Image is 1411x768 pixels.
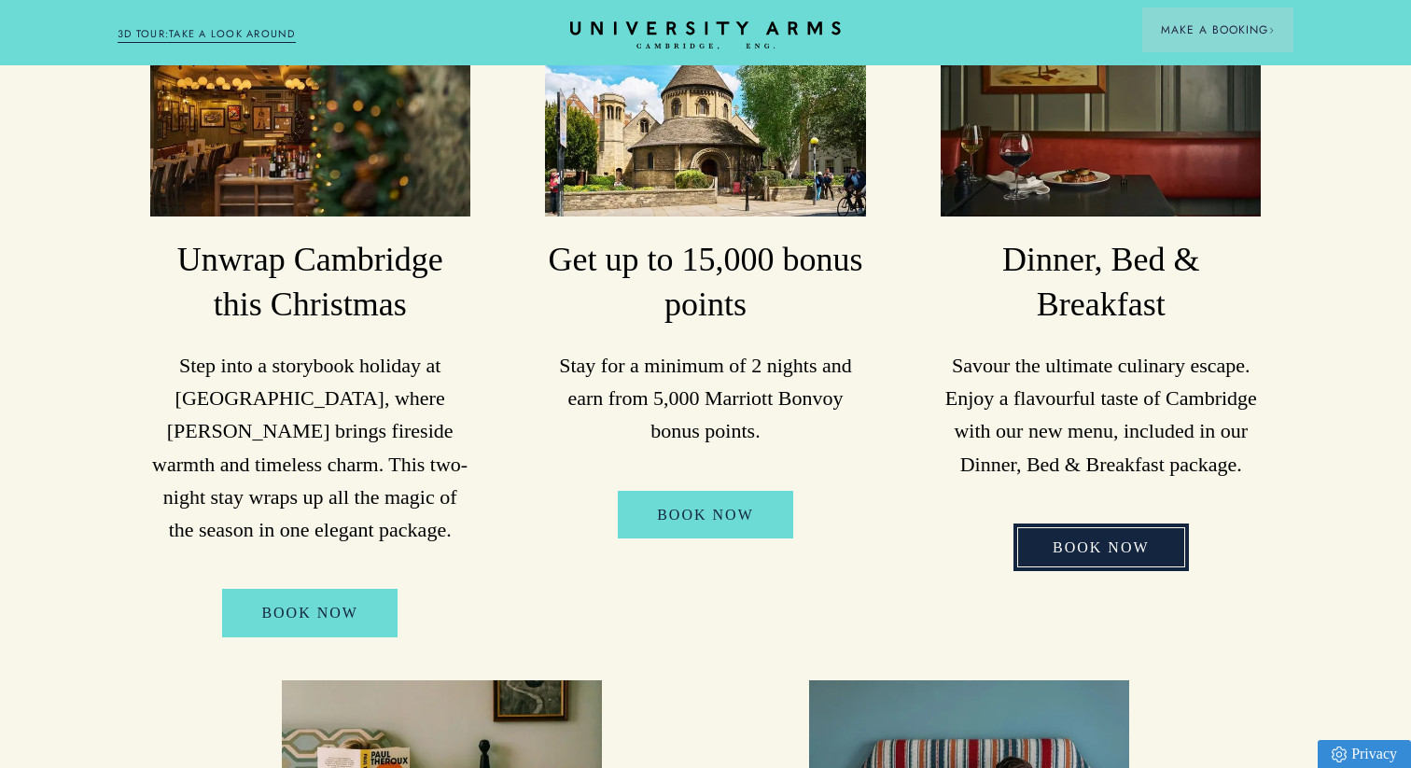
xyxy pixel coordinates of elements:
[618,491,793,539] a: Book Now
[222,589,398,637] a: BOOK NOW
[1332,747,1347,762] img: Privacy
[545,349,865,448] p: Stay for a minimum of 2 nights and earn from 5,000 Marriott Bonvoy bonus points.
[1161,21,1275,38] span: Make a Booking
[545,3,865,216] img: image-a169143ac3192f8fe22129d7686b8569f7c1e8bc-2500x1667-jpg
[1318,740,1411,768] a: Privacy
[118,26,296,43] a: 3D TOUR:TAKE A LOOK AROUND
[941,238,1261,328] h3: Dinner, Bed & Breakfast
[150,349,470,546] p: Step into a storybook holiday at [GEOGRAPHIC_DATA], where [PERSON_NAME] brings fireside warmth an...
[150,3,470,216] img: image-8c003cf989d0ef1515925c9ae6c58a0350393050-2500x1667-jpg
[570,21,841,50] a: Home
[941,3,1261,216] img: image-a84cd6be42fa7fc105742933f10646be5f14c709-3000x2000-jpg
[545,238,865,328] h3: Get up to 15,000 bonus points
[941,349,1261,481] p: Savour the ultimate culinary escape. Enjoy a flavourful taste of Cambridge with our new menu, inc...
[150,238,470,328] h3: Unwrap Cambridge this Christmas
[1142,7,1293,52] button: Make a BookingArrow icon
[1013,524,1189,572] a: Book Now
[1268,27,1275,34] img: Arrow icon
